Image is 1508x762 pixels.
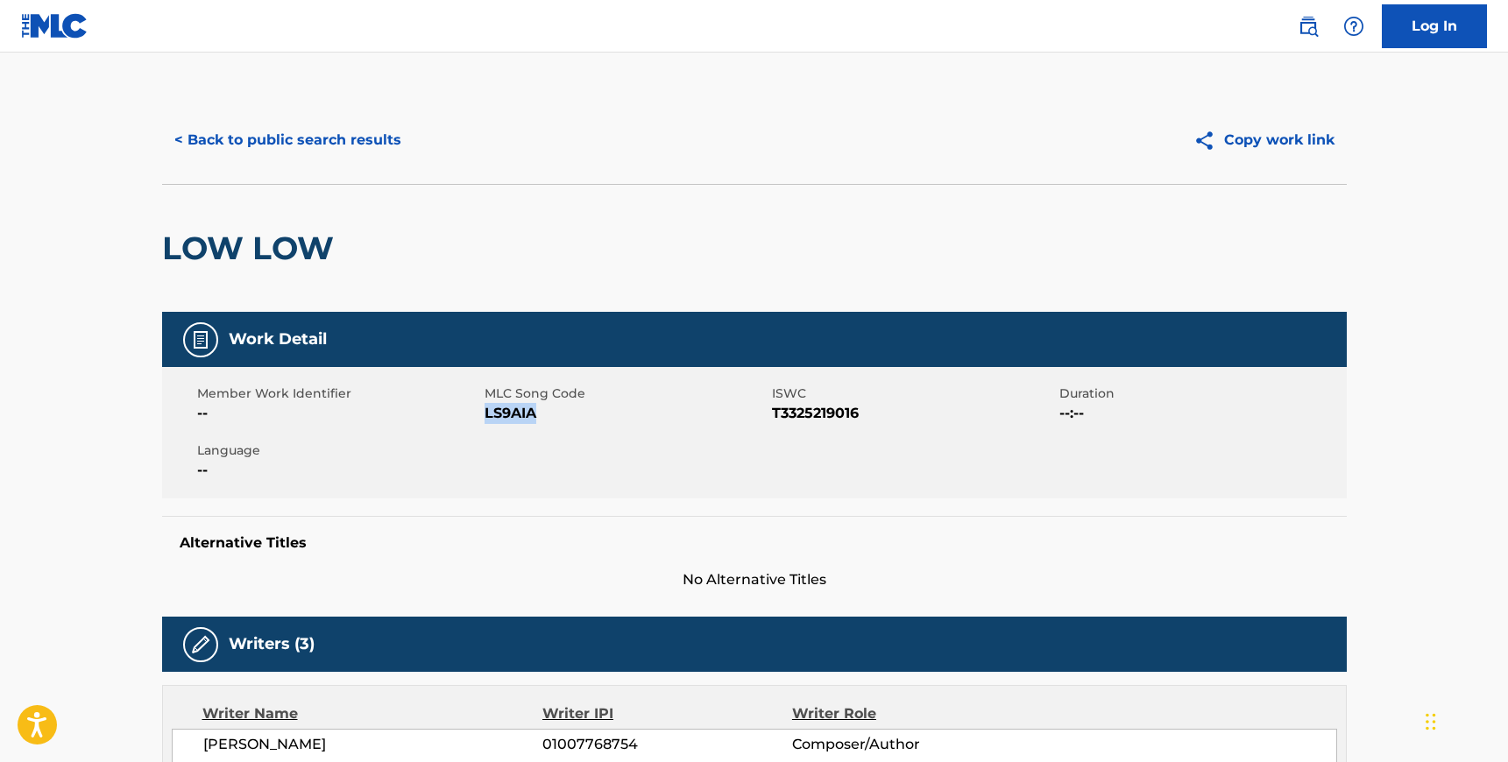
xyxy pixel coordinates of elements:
span: 01007768754 [542,734,791,755]
h2: LOW LOW [162,229,343,268]
span: -- [197,460,480,481]
h5: Writers (3) [229,634,315,654]
button: Copy work link [1181,118,1347,162]
a: Log In [1382,4,1487,48]
img: help [1343,16,1364,37]
span: Duration [1059,385,1342,403]
div: Writer Name [202,703,543,724]
h5: Work Detail [229,329,327,349]
h5: Alternative Titles [180,534,1329,552]
span: Language [197,441,480,460]
span: T3325219016 [772,403,1055,424]
div: Writer Role [792,703,1019,724]
a: Public Search [1291,9,1326,44]
img: Writers [190,634,211,655]
img: search [1298,16,1319,37]
span: ISWC [772,385,1055,403]
span: --:-- [1059,403,1342,424]
iframe: Chat Widget [1420,678,1508,762]
div: Writer IPI [542,703,792,724]
span: Composer/Author [792,734,1019,755]
div: Help [1336,9,1371,44]
span: -- [197,403,480,424]
button: < Back to public search results [162,118,414,162]
img: Copy work link [1193,130,1224,152]
span: MLC Song Code [485,385,768,403]
img: MLC Logo [21,13,88,39]
span: LS9AIA [485,403,768,424]
span: [PERSON_NAME] [203,734,543,755]
img: Work Detail [190,329,211,350]
span: No Alternative Titles [162,569,1347,590]
div: Drag [1426,695,1436,748]
span: Member Work Identifier [197,385,480,403]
